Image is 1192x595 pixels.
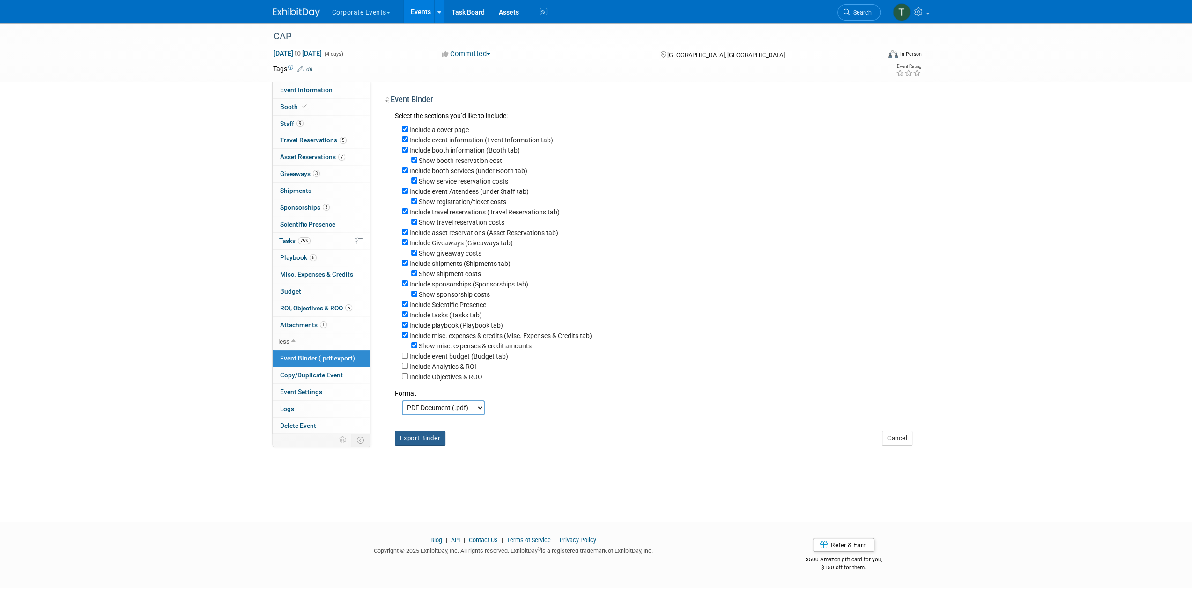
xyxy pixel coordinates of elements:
td: Toggle Event Tabs [351,434,370,446]
span: Attachments [280,321,327,329]
span: | [461,536,467,544]
span: (4 days) [324,51,343,57]
label: Include Analytics & ROI [409,363,476,370]
label: Include Objectives & ROO [409,373,482,381]
a: Budget [273,283,370,300]
div: $500 Amazon gift card for you, [768,550,919,571]
span: 7 [338,154,345,161]
span: 3 [323,204,330,211]
span: 75% [298,237,311,244]
span: 1 [320,321,327,328]
label: Show registration/ticket costs [419,198,506,206]
span: Copy/Duplicate Event [280,371,343,379]
span: Playbook [280,254,317,261]
sup: ® [538,546,541,551]
label: Include sponsorships (Sponsorships tab) [409,280,528,288]
div: Event Binder [385,95,912,108]
span: 5 [340,137,347,144]
a: Event Binder (.pdf export) [273,350,370,367]
a: Refer & Earn [813,538,874,552]
a: Misc. Expenses & Credits [273,266,370,283]
a: Booth [273,99,370,115]
span: Search [850,9,872,16]
div: Select the sections you''d like to include: [395,111,912,122]
div: Event Format [825,49,922,63]
span: Scientific Presence [280,220,335,228]
a: Sponsorships3 [273,199,370,216]
label: Include travel reservations (Travel Reservations tab) [409,208,560,216]
span: Budget [280,287,301,295]
label: Include Scientific Presence [409,301,486,309]
a: Logs [273,401,370,417]
span: Asset Reservations [280,153,345,161]
button: Export Binder [395,431,446,446]
a: Playbook6 [273,250,370,266]
span: Delete Event [280,422,316,429]
span: Misc. Expenses & Credits [280,271,353,278]
a: Delete Event [273,418,370,434]
div: Event Rating [896,64,921,69]
label: Include event Attendees (under Staff tab) [409,188,529,195]
a: less [273,333,370,350]
td: Personalize Event Tab Strip [335,434,351,446]
a: API [451,536,460,544]
label: Include misc. expenses & credits (Misc. Expenses & Credits tab) [409,332,592,339]
button: Committed [438,49,494,59]
label: Show travel reservation costs [419,219,504,226]
div: In-Person [899,51,921,58]
span: Travel Reservations [280,136,347,144]
label: Show misc. expenses & credit amounts [419,342,532,350]
span: less [278,338,289,345]
td: Tags [273,64,313,73]
a: Scientific Presence [273,216,370,233]
label: Show booth reservation cost [419,157,502,164]
a: Copy/Duplicate Event [273,367,370,383]
a: Blog [430,536,442,544]
div: Format [395,382,912,398]
span: Event Binder (.pdf export) [280,354,355,362]
a: Edit [297,66,313,73]
a: Privacy Policy [560,536,596,544]
a: Staff9 [273,116,370,132]
span: [DATE] [DATE] [273,49,322,58]
span: ROI, Objectives & ROO [280,304,352,312]
label: Show service reservation costs [419,177,508,185]
label: Include shipments (Shipments tab) [409,260,511,267]
a: Tasks75% [273,233,370,249]
span: | [444,536,450,544]
span: Event Information [280,86,333,94]
a: Shipments [273,183,370,199]
a: Attachments1 [273,317,370,333]
label: Include playbook (Playbook tab) [409,322,503,329]
label: Include asset reservations (Asset Reservations tab) [409,229,558,236]
a: Event Information [273,82,370,98]
span: | [499,536,505,544]
label: Show shipment costs [419,270,481,278]
span: Staff [280,120,304,127]
span: 5 [345,304,352,311]
label: Include booth services (under Booth tab) [409,167,527,175]
span: Event Settings [280,388,322,396]
label: Include a cover page [409,126,469,133]
div: CAP [270,28,866,45]
label: Show sponsorship costs [419,291,490,298]
i: Booth reservation complete [302,104,307,109]
label: Include booth information (Booth tab) [409,147,520,154]
a: Terms of Service [507,536,551,544]
a: Search [837,4,881,21]
span: Giveaways [280,170,320,177]
img: Format-Inperson.png [888,50,898,58]
span: 9 [296,120,304,127]
label: Include tasks (Tasks tab) [409,311,482,319]
div: Copyright © 2025 ExhibitDay, Inc. All rights reserved. ExhibitDay is a registered trademark of Ex... [273,544,755,555]
span: Logs [280,405,294,412]
button: Cancel [882,431,912,446]
span: Booth [280,103,309,110]
a: Giveaways3 [273,166,370,182]
a: ROI, Objectives & ROO5 [273,300,370,316]
a: Event Settings [273,384,370,400]
span: Tasks [279,237,311,244]
span: [GEOGRAPHIC_DATA], [GEOGRAPHIC_DATA] [667,51,785,59]
label: Include Giveaways (Giveaways tab) [409,239,513,247]
label: Include event budget (Budget tab) [409,353,508,360]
